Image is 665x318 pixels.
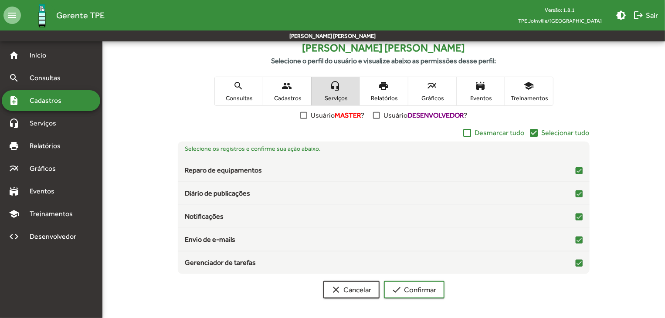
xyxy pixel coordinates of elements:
button: Sair [630,7,662,23]
span: Gerenciador de tarefas [185,257,256,268]
div: Versão: 1.8.1 [511,4,609,15]
mat-icon: multiline_chart [427,81,438,91]
div: Selecione os registros e confirme sua ação abaixo. [178,138,589,159]
span: Sair [633,7,658,23]
mat-icon: check [392,284,402,295]
strong: Selecione o perfil do usuário e visualize abaixo as permissões desse perfil: [271,57,496,65]
span: Início [24,50,59,61]
button: Eventos [457,77,505,105]
mat-icon: search [234,81,244,91]
button: Gráficos [408,77,456,105]
strong: DESENVOLVEDOR [407,111,464,119]
button: Cancelar [323,281,380,298]
mat-icon: clear [331,284,342,295]
mat-icon: check_box_outline_blank [462,128,473,138]
mat-icon: menu [3,7,21,24]
img: Logo [28,1,56,30]
h4: [PERSON_NAME] [PERSON_NAME] [109,42,658,54]
mat-icon: people [282,81,292,91]
span: Notificações [185,211,224,222]
button: Relatórios [360,77,408,105]
span: Reparo de equipamentos [185,165,262,176]
mat-icon: check_box [529,128,539,138]
span: Gráficos [411,94,454,102]
span: Consultas [217,94,261,102]
span: Usuário ? [383,110,467,121]
mat-icon: note_add [9,95,19,106]
span: Gráficos [24,163,68,174]
span: TPE Joinville/[GEOGRAPHIC_DATA] [511,15,609,26]
mat-icon: print [9,141,19,151]
span: Gerente TPE [56,8,105,22]
span: Diário de publicações [185,188,250,199]
span: Desmarcar tudo [475,128,525,138]
mat-icon: multiline_chart [9,163,19,174]
mat-icon: stadium [9,186,19,196]
button: Cadastros [263,77,311,105]
button: Serviços [312,77,360,105]
mat-icon: logout [633,10,644,20]
span: Desenvolvedor [24,231,86,242]
strong: MASTER [335,111,361,119]
mat-icon: code [9,231,19,242]
mat-icon: headset_mic [330,81,341,91]
span: Relatórios [24,141,72,151]
mat-icon: home [9,50,19,61]
span: Cadastros [265,94,309,102]
span: Selecionar tudo [542,128,590,138]
span: Confirmar [392,282,437,298]
span: Treinamentos [507,94,551,102]
mat-icon: school [9,209,19,219]
mat-icon: search [9,73,19,83]
mat-icon: school [524,81,534,91]
button: Treinamentos [505,77,553,105]
span: Eventos [459,94,502,102]
span: Envio de e-mails [185,234,235,245]
mat-icon: headset_mic [9,118,19,129]
mat-icon: stadium [475,81,486,91]
button: Consultas [215,77,263,105]
span: Treinamentos [24,209,83,219]
span: Serviços [314,94,357,102]
span: Relatórios [362,94,406,102]
span: Serviços [24,118,68,129]
mat-icon: print [379,81,389,91]
span: Usuário ? [311,110,364,121]
a: Gerente TPE [21,1,105,30]
span: Consultas [24,73,72,83]
button: Confirmar [384,281,444,298]
span: Eventos [24,186,66,196]
span: Cancelar [331,282,372,298]
mat-icon: brightness_medium [616,10,626,20]
span: Cadastros [24,95,73,106]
